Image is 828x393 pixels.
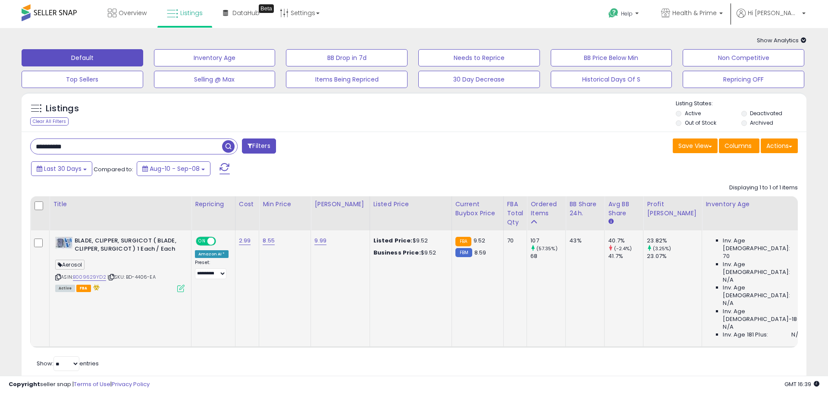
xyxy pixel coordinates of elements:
[723,252,729,260] span: 70
[314,200,366,209] div: [PERSON_NAME]
[195,260,229,279] div: Preset:
[723,261,802,276] span: Inv. Age [DEMOGRAPHIC_DATA]:
[530,200,562,218] div: Ordered Items
[455,248,472,257] small: FBM
[673,138,718,153] button: Save View
[239,236,251,245] a: 2.99
[608,252,643,260] div: 41.7%
[672,9,717,17] span: Health & Prime
[6,3,22,20] button: go back
[41,283,48,289] button: Gif picker
[55,283,62,289] button: Start recording
[22,71,143,88] button: Top Sellers
[418,71,540,88] button: 30 Day Decrease
[135,3,151,20] button: Home
[263,236,275,245] a: 8.55
[263,200,307,209] div: Min Price
[242,138,276,154] button: Filters
[215,238,229,245] span: OFF
[418,49,540,66] button: Needs to Reprice
[195,250,229,258] div: Amazon AI *
[42,4,48,11] h1: PJ
[53,200,188,209] div: Title
[621,10,633,17] span: Help
[119,9,147,17] span: Overview
[55,260,85,270] span: Aerosol
[42,11,59,19] p: Active
[9,380,150,389] div: seller snap | |
[761,138,798,153] button: Actions
[30,117,69,126] div: Clear All Filters
[148,279,162,293] button: Send a message…
[507,200,524,227] div: FBA Total Qty
[25,5,38,19] img: Profile image for PJ
[455,200,500,218] div: Current Buybox Price
[723,323,733,331] span: N/A
[748,9,800,17] span: Hi [PERSON_NAME]
[569,200,601,218] div: BB Share 24h.
[373,248,421,257] b: Business Price:
[723,284,802,299] span: Inv. Age [DEMOGRAPHIC_DATA]:
[107,274,156,280] span: | SKU: BD-4406-EA
[373,237,445,245] div: $9.52
[723,331,768,339] span: Inv. Age 181 Plus:
[137,161,210,176] button: Aug-10 - Sep-08
[154,71,276,88] button: Selling @ Max
[373,236,413,245] b: Listed Price:
[232,9,260,17] span: DataHub
[676,100,806,108] p: Listing States:
[22,49,143,66] button: Default
[55,237,185,291] div: ASIN:
[750,119,773,126] label: Archived
[729,184,798,192] div: Displaying 1 to 1 of 1 items
[750,110,782,117] label: Deactivated
[31,161,92,176] button: Last 30 Days
[757,36,806,44] span: Show Analytics
[14,93,135,119] div: Let me know what you think. ​
[737,9,806,28] a: Hi [PERSON_NAME]
[647,200,698,218] div: Profit [PERSON_NAME]
[55,237,72,249] img: 41aENQopQEL._SL40_.jpg
[91,284,100,290] i: hazardous material
[551,49,672,66] button: BB Price Below Min
[719,138,759,153] button: Columns
[723,308,802,323] span: Inv. Age [DEMOGRAPHIC_DATA]-180:
[94,165,133,173] span: Compared to:
[474,248,486,257] span: 8.59
[239,200,256,209] div: Cost
[286,49,408,66] button: BB Drop in 7d
[791,331,802,339] span: N/A
[530,252,565,260] div: 68
[197,238,207,245] span: ON
[9,380,40,388] strong: Copyright
[784,380,819,388] span: 2025-10-9 16:39 GMT
[31,142,166,178] div: Removed win buybox strategy and added condition if no purchase as you said and lets see what happens
[38,148,159,173] div: Removed win buybox strategy and added condition if no purchase as you said and lets see what happens
[373,249,445,257] div: $9.52
[647,237,702,245] div: 23.82%
[507,237,521,245] div: 70
[46,103,79,115] h5: Listings
[724,141,752,150] span: Columns
[55,285,75,292] span: All listings currently available for purchase on Amazon
[74,380,110,388] a: Terms of Use
[602,1,647,28] a: Help
[723,299,733,307] span: N/A
[180,9,203,17] span: Listings
[112,380,150,388] a: Privacy Policy
[683,49,804,66] button: Non Competitive
[259,4,274,13] div: Tooltip anchor
[7,131,166,142] div: [DATE]
[27,283,34,289] button: Emoji picker
[608,200,640,218] div: Avg BB Share
[151,3,167,19] div: Close
[14,190,135,207] div: Hi [PERSON_NAME], thank you for getting back to [GEOGRAPHIC_DATA].
[608,8,619,19] i: Get Help
[14,241,135,326] div: Right now, since you already hold the Buy Box, the repricer is incrementally increasing the price...
[723,237,802,252] span: Inv. Age [DEMOGRAPHIC_DATA]:
[683,71,804,88] button: Repricing OFF
[653,245,671,252] small: (3.25%)
[13,283,20,289] button: Upload attachment
[7,264,165,279] textarea: Message…
[474,236,486,245] span: 9.52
